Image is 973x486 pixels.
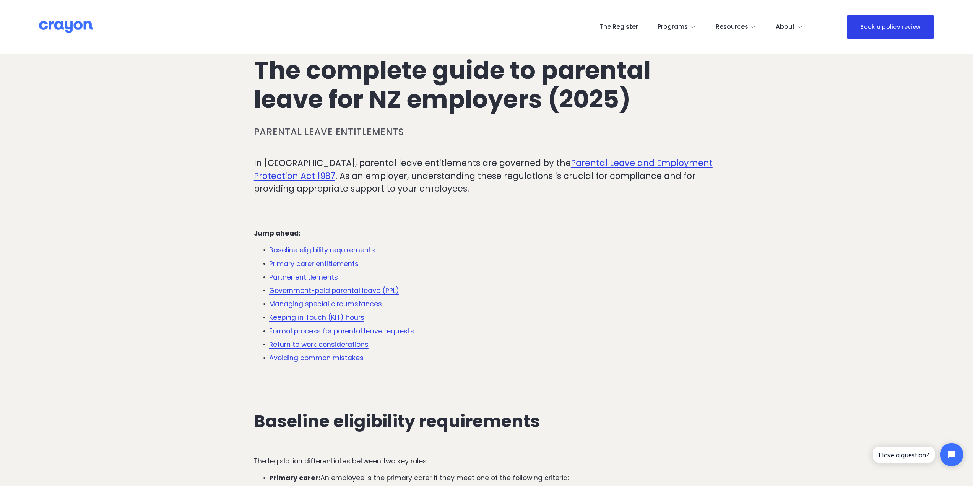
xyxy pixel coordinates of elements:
[254,229,301,238] strong: Jump ahead:
[847,15,934,39] a: Book a policy review
[254,56,720,115] h1: The complete guide to parental leave for NZ employers (2025)
[866,437,970,473] iframe: Tidio Chat
[269,473,320,483] strong: Primary carer:
[716,21,757,33] a: folder dropdown
[269,473,720,483] p: An employee is the primary carer if they meet one of the following criteria:
[776,21,795,33] span: About
[716,21,748,33] span: Resources
[776,21,803,33] a: folder dropdown
[269,313,364,322] a: Keeping in Touch (KIT) hours
[658,21,688,33] span: Programs
[599,21,638,33] a: The Register
[658,21,696,33] a: folder dropdown
[254,157,720,195] p: In [GEOGRAPHIC_DATA], parental leave entitlements are governed by the . As an employer, understan...
[269,327,414,336] a: Formal process for parental leave requests
[269,286,399,295] a: Government-paid parental leave (PPL)
[39,20,93,34] img: Crayon
[269,340,369,349] a: Return to work considerations
[254,157,713,182] a: Parental Leave and Employment Protection Act 1987
[254,125,404,138] a: Parental leave entitlements
[269,353,364,362] a: Avoiding common mistakes
[269,273,338,282] a: Partner entitlements
[254,456,720,466] p: The legislation differentiates between two key roles:
[269,259,359,268] a: Primary carer entitlements
[269,245,375,255] a: Baseline eligibility requirements
[254,412,720,431] h2: Baseline eligibility requirements
[269,299,382,309] a: Managing special circumstances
